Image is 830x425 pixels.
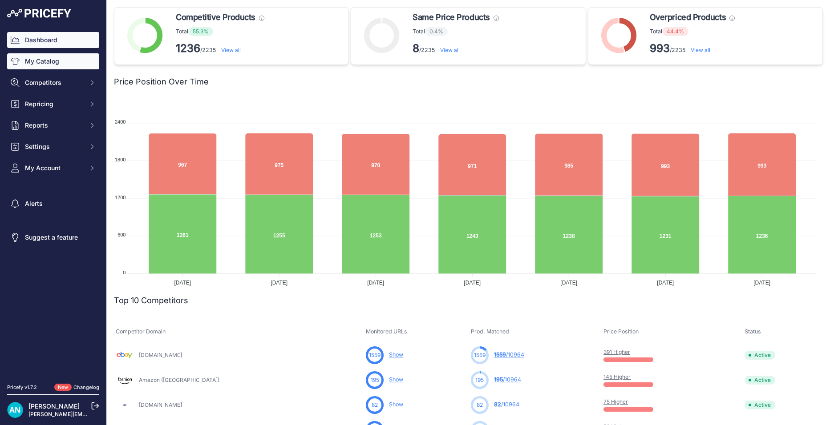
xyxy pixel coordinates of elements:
[464,280,481,286] tspan: [DATE]
[413,11,490,24] span: Same Price Products
[745,351,775,360] span: Active
[7,96,99,112] button: Repricing
[474,351,486,359] span: 1559
[7,160,99,176] button: My Account
[123,270,126,275] tspan: 0
[603,349,630,355] a: 391 Higher
[477,401,483,409] span: 82
[271,280,287,286] tspan: [DATE]
[691,47,710,53] a: View all
[366,328,407,335] span: Monitored URLs
[7,75,99,91] button: Competitors
[471,328,509,335] span: Prod. Matched
[174,280,191,286] tspan: [DATE]
[560,280,577,286] tspan: [DATE]
[494,376,521,383] a: 195/10964
[657,280,674,286] tspan: [DATE]
[440,47,460,53] a: View all
[650,27,735,36] p: Total
[494,401,501,408] span: 82
[425,27,448,36] span: 0.4%
[369,351,381,359] span: 1559
[139,401,182,408] a: [DOMAIN_NAME]
[389,351,403,358] a: Show
[745,376,775,385] span: Active
[25,164,83,172] span: My Account
[221,47,241,53] a: View all
[650,42,670,55] strong: 993
[188,27,213,36] span: 55.3%
[367,280,384,286] tspan: [DATE]
[371,376,379,384] span: 195
[745,401,775,409] span: Active
[475,376,484,384] span: 195
[603,398,628,405] a: 75 Higher
[7,384,37,391] div: Pricefy v1.7.2
[372,401,378,409] span: 82
[413,41,498,56] p: /2235
[494,351,506,358] span: 1559
[650,41,735,56] p: /2235
[176,41,264,56] p: /2235
[603,328,639,335] span: Price Position
[389,401,403,408] a: Show
[73,384,99,390] a: Changelog
[494,351,524,358] a: 1559/10964
[117,232,126,237] tspan: 600
[115,157,126,162] tspan: 1800
[139,377,219,383] a: Amazon ([GEOGRAPHIC_DATA])
[139,352,182,358] a: [DOMAIN_NAME]
[494,401,519,408] a: 82/10964
[7,139,99,155] button: Settings
[413,42,419,55] strong: 8
[494,376,503,383] span: 195
[745,328,761,335] span: Status
[114,294,188,307] h2: Top 10 Competitors
[25,142,83,151] span: Settings
[116,328,166,335] span: Competitor Domain
[115,195,126,200] tspan: 1200
[28,411,166,417] a: [PERSON_NAME][EMAIL_ADDRESS][DOMAIN_NAME]
[413,27,498,36] p: Total
[650,11,726,24] span: Overpriced Products
[7,32,99,48] a: Dashboard
[7,196,99,212] a: Alerts
[176,42,200,55] strong: 1236
[662,27,688,36] span: 44.4%
[176,27,264,36] p: Total
[54,384,72,391] span: New
[7,117,99,133] button: Reports
[25,121,83,130] span: Reports
[389,376,403,383] a: Show
[603,373,631,380] a: 145 Higher
[176,11,255,24] span: Competitive Products
[7,53,99,69] a: My Catalog
[28,402,80,410] a: [PERSON_NAME]
[25,100,83,108] span: Repricing
[7,32,99,373] nav: Sidebar
[25,78,83,87] span: Competitors
[115,119,126,124] tspan: 2400
[114,76,209,88] h2: Price Position Over Time
[753,280,770,286] tspan: [DATE]
[7,229,99,245] a: Suggest a feature
[7,9,71,18] img: Pricefy Logo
